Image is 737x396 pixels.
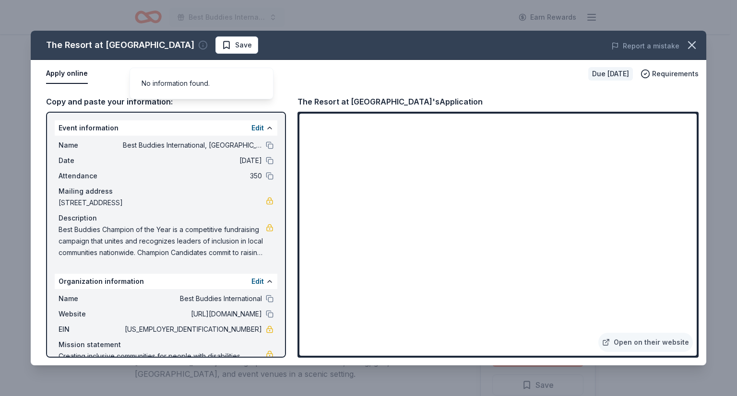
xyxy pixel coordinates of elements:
[59,324,123,335] span: EIN
[251,276,264,287] button: Edit
[59,350,266,385] span: Creating inclusive communities for people with disabilities through friendship, jobs, leadership ...
[588,67,633,81] div: Due [DATE]
[123,155,262,166] span: [DATE]
[297,95,483,108] div: The Resort at [GEOGRAPHIC_DATA]'s Application
[46,95,286,108] div: Copy and paste your information:
[641,68,699,80] button: Requirements
[59,155,123,166] span: Date
[598,333,693,352] a: Open on their website
[215,36,258,54] button: Save
[59,197,266,209] span: [STREET_ADDRESS]
[123,293,262,304] span: Best Buddies International
[59,293,123,304] span: Name
[55,120,277,136] div: Event information
[59,186,273,197] div: Mailing address
[235,39,252,51] span: Save
[46,64,88,84] button: Apply online
[59,308,123,320] span: Website
[123,170,262,182] span: 350
[251,122,264,134] button: Edit
[59,212,273,224] div: Description
[652,68,699,80] span: Requirements
[123,324,262,335] span: [US_EMPLOYER_IDENTIFICATION_NUMBER]
[611,40,679,52] button: Report a mistake
[123,140,262,151] span: Best Buddies International, [GEOGRAPHIC_DATA], Champion of the Year Gala
[142,79,210,87] span: No information found.
[123,308,262,320] span: [URL][DOMAIN_NAME]
[55,274,277,289] div: Organization information
[59,224,266,258] span: Best Buddies Champion of the Year is a competitive fundraising campaign that unites and recognize...
[59,170,123,182] span: Attendance
[46,37,194,53] div: The Resort at [GEOGRAPHIC_DATA]
[59,140,123,151] span: Name
[59,339,273,350] div: Mission statement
